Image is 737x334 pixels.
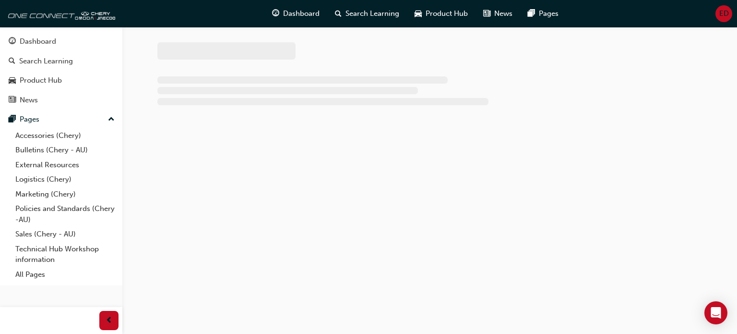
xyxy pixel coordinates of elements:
[108,113,115,126] span: up-icon
[20,95,38,106] div: News
[12,227,119,242] a: Sales (Chery - AU)
[539,8,559,19] span: Pages
[19,56,73,67] div: Search Learning
[327,4,407,24] a: search-iconSearch Learning
[12,143,119,158] a: Bulletins (Chery - AU)
[12,187,119,202] a: Marketing (Chery)
[106,315,113,327] span: prev-icon
[12,242,119,267] a: Technical Hub Workshop information
[9,37,16,46] span: guage-icon
[4,72,119,89] a: Product Hub
[12,128,119,143] a: Accessories (Chery)
[12,267,119,282] a: All Pages
[20,114,39,125] div: Pages
[4,111,119,128] button: Pages
[283,8,320,19] span: Dashboard
[520,4,566,24] a: pages-iconPages
[9,115,16,124] span: pages-icon
[4,31,119,111] button: DashboardSearch LearningProduct HubNews
[272,8,279,20] span: guage-icon
[719,8,729,19] span: ED
[9,76,16,85] span: car-icon
[415,8,422,20] span: car-icon
[12,201,119,227] a: Policies and Standards (Chery -AU)
[426,8,468,19] span: Product Hub
[345,8,399,19] span: Search Learning
[494,8,512,19] span: News
[12,172,119,187] a: Logistics (Chery)
[475,4,520,24] a: news-iconNews
[5,4,115,23] img: oneconnect
[20,75,62,86] div: Product Hub
[4,91,119,109] a: News
[704,301,727,324] div: Open Intercom Messenger
[4,33,119,50] a: Dashboard
[4,52,119,70] a: Search Learning
[715,5,732,22] button: ED
[407,4,475,24] a: car-iconProduct Hub
[12,158,119,173] a: External Resources
[483,8,490,20] span: news-icon
[335,8,342,20] span: search-icon
[9,96,16,105] span: news-icon
[528,8,535,20] span: pages-icon
[9,57,15,66] span: search-icon
[20,36,56,47] div: Dashboard
[264,4,327,24] a: guage-iconDashboard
